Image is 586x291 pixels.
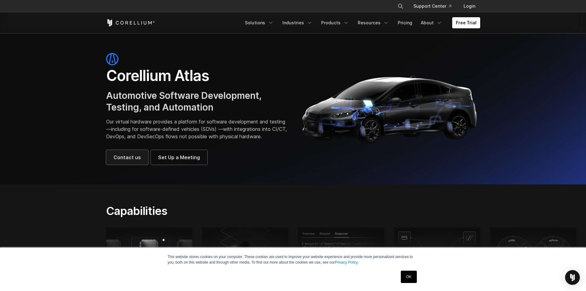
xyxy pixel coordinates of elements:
h1: Corellium Atlas [106,67,287,85]
img: Response tab, start monitoring; Tooling Integrations [298,228,384,281]
a: Free Trial [452,17,480,28]
span: Set Up a Meeting [158,154,200,161]
a: Solutions [241,17,277,28]
img: RD-1AE; 13 cores [106,228,192,281]
img: Continuous testing using physical devices in CI/CD workflows [490,228,576,281]
a: Industries [279,17,316,28]
a: OK [401,271,417,283]
span: Contact us [114,154,141,161]
img: Corellium_Hero_Atlas_Header [299,70,480,147]
a: Set Up a Meeting [151,150,207,165]
img: Corellium platform integrating with AWS, GitHub, and CI tools for secure mobile app testing and D... [394,228,480,281]
div: Navigation Menu [241,17,480,28]
img: atlas-icon [106,53,118,65]
a: Login [459,1,480,12]
div: Navigation Menu [390,1,480,12]
p: Our virtual hardware provides a platform for software development and testing—including for softw... [106,118,287,140]
a: Products [317,17,353,28]
a: Pricing [394,17,416,28]
a: Privacy Policy. [335,260,359,265]
div: Open Intercom Messenger [565,270,580,285]
a: Corellium Home [106,19,155,26]
h2: Capabilities [106,204,351,218]
p: This website stores cookies on your computer. These cookies are used to improve your website expe... [168,254,419,265]
a: Resources [354,17,393,28]
img: server-class Arm hardware; SDV development [202,228,288,281]
a: Contact us [106,150,148,165]
a: About [417,17,446,28]
span: Automotive Software Development, Testing, and Automation [106,90,261,113]
button: Search [395,1,406,12]
a: Support Center [409,1,456,12]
